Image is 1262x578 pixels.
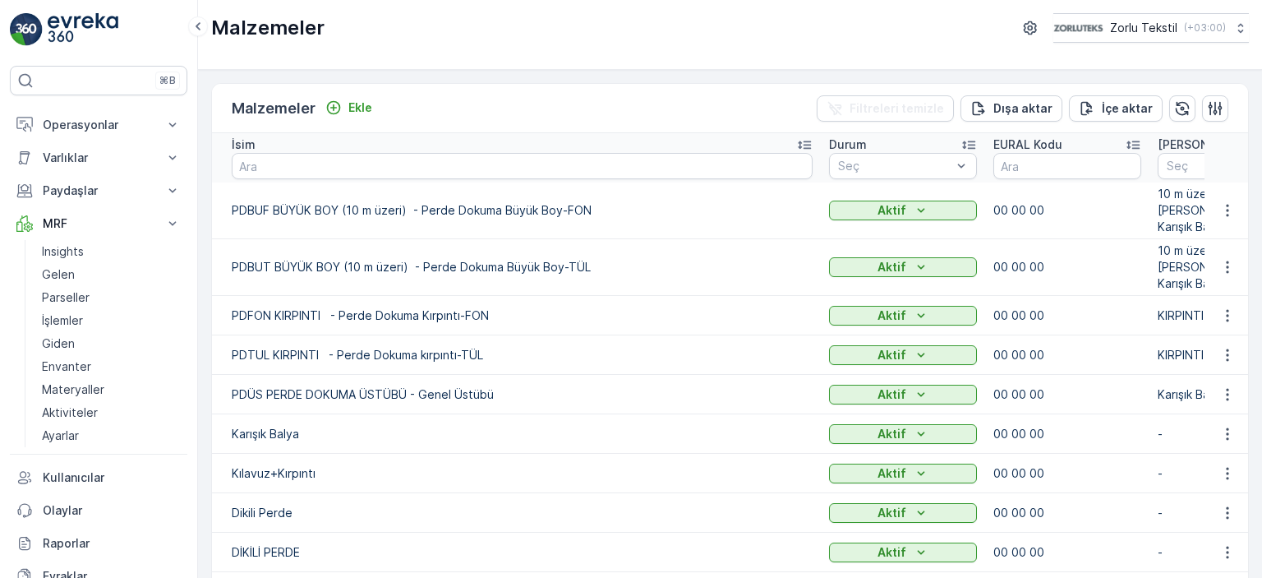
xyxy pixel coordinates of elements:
p: Kılavuz+Kırpıntı [232,465,813,482]
img: 6-1-9-3_wQBzyll.png [1053,19,1103,37]
p: 00 00 00 [993,426,1141,442]
p: Seç [838,158,951,174]
img: logo_light-DOdMpM7g.png [48,13,118,46]
a: Ayarlar [35,424,187,447]
p: Paydaşlar [43,183,154,199]
p: Karışık Balya [232,426,813,442]
p: PDÜS PERDE DOKUMA ÜSTÜBÜ - Genel Üstübü [232,386,813,403]
p: ( +03:00 ) [1184,21,1226,35]
p: Aktiviteler [42,405,98,421]
p: Kullanıcılar [43,469,181,486]
p: Aktif [877,544,906,561]
p: Gelen [42,266,75,283]
p: Dışa aktar [993,100,1052,117]
p: PDTUL KIRPINTI - Perde Dokuma kırpıntı-TÜL [232,347,813,363]
a: Envanter [35,355,187,378]
button: Aktif [829,464,977,483]
a: Insights [35,240,187,263]
p: DİKİLİ PERDE [232,544,813,561]
p: PDFON KIRPINTI - Perde Dokuma Kırpıntı-FON [232,307,813,324]
p: Materyaller [42,381,104,398]
p: PDBUF BÜYÜK BOY (10 m üzeri) - Perde Dokuma Büyük Boy-FON [232,202,813,219]
p: 00 00 00 [993,505,1141,521]
button: Aktif [829,306,977,326]
a: Kullanıcılar [10,461,187,494]
p: Durum [829,136,867,153]
button: Aktif [829,257,977,277]
button: Aktif [829,345,977,365]
button: Varlıklar [10,141,187,174]
p: Aktif [877,505,906,521]
button: Zorlu Tekstil(+03:00) [1053,13,1249,43]
p: Aktif [877,465,906,482]
p: Filtreleri temizle [850,100,944,117]
p: 00 00 00 [993,202,1141,219]
input: Ara [993,153,1141,179]
p: 00 00 00 [993,544,1141,561]
button: Operasyonlar [10,109,187,141]
p: Varlıklar [43,150,154,166]
button: Aktif [829,503,977,523]
p: Parseller [42,289,90,306]
button: Aktif [829,201,977,220]
p: Raporlar [43,535,181,552]
p: 00 00 00 [993,465,1141,482]
p: Operasyonlar [43,117,154,133]
a: Gelen [35,263,187,286]
p: ⌘B [159,74,176,87]
p: Ayarlar [42,428,79,444]
p: Aktif [877,307,906,324]
p: Insights [42,243,84,260]
p: Aktif [877,426,906,442]
button: Dışa aktar [960,95,1062,122]
p: MRF [43,215,154,232]
button: Aktif [829,385,977,405]
button: Paydaşlar [10,174,187,207]
p: İçe aktar [1102,100,1153,117]
p: 00 00 00 [993,386,1141,403]
p: Aktif [877,259,906,275]
p: Malzemeler [232,97,315,120]
a: Materyaller [35,378,187,401]
p: Malzemeler [211,15,325,41]
a: Parseller [35,286,187,309]
p: 00 00 00 [993,259,1141,275]
p: EURAL Kodu [993,136,1062,153]
img: logo [10,13,43,46]
p: 00 00 00 [993,307,1141,324]
input: Ara [232,153,813,179]
button: Filtreleri temizle [817,95,954,122]
a: Aktiviteler [35,401,187,424]
p: Dikili Perde [232,505,813,521]
p: Olaylar [43,502,181,519]
button: Aktif [829,424,977,444]
p: 00 00 00 [993,347,1141,363]
p: Aktif [877,347,906,363]
button: Aktif [829,543,977,562]
p: İşlemler [42,312,83,329]
p: Ekle [348,99,372,116]
a: İşlemler [35,309,187,332]
p: Giden [42,335,75,352]
button: Ekle [319,98,379,118]
p: Zorlu Tekstil [1110,20,1177,36]
a: Giden [35,332,187,355]
button: İçe aktar [1069,95,1163,122]
p: Envanter [42,358,91,375]
button: MRF [10,207,187,240]
p: [PERSON_NAME] [1158,136,1251,153]
p: Aktif [877,202,906,219]
p: İsim [232,136,256,153]
a: Olaylar [10,494,187,527]
a: Raporlar [10,527,187,560]
p: PDBUT BÜYÜK BOY (10 m üzeri) - Perde Dokuma Büyük Boy-TÜL [232,259,813,275]
p: Aktif [877,386,906,403]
